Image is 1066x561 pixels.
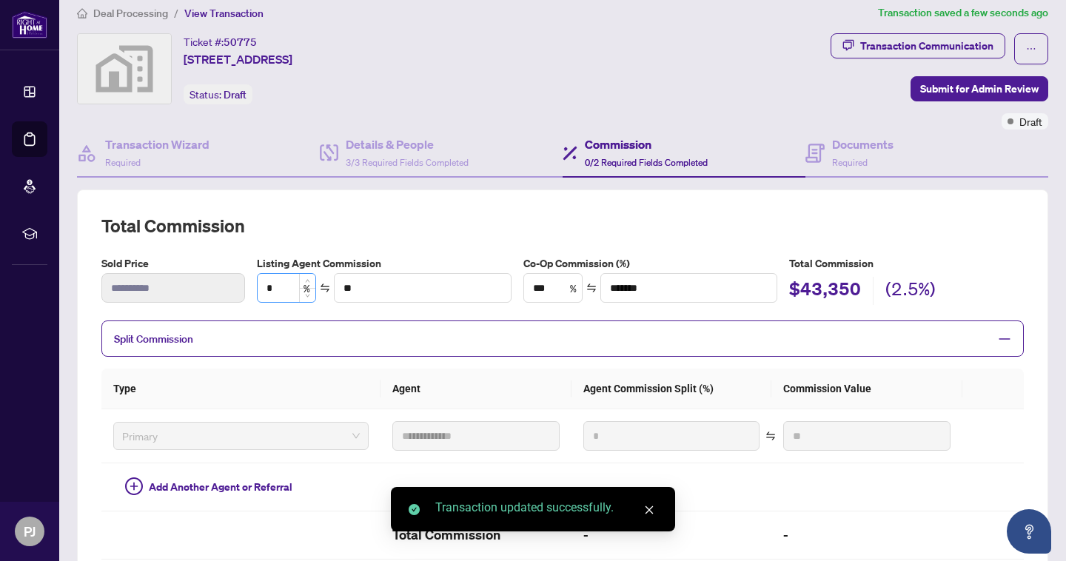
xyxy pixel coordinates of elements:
[1019,113,1042,130] span: Draft
[125,477,143,495] span: plus-circle
[878,4,1048,21] article: Transaction saved a few seconds ago
[101,255,245,272] label: Sold Price
[346,157,469,168] span: 3/3 Required Fields Completed
[105,135,209,153] h4: Transaction Wizard
[409,504,420,515] span: check-circle
[783,523,951,547] h2: -
[299,274,315,288] span: Increase Value
[381,369,571,409] th: Agent
[586,283,597,293] span: swap
[789,255,1024,272] h5: Total Commission
[299,288,315,302] span: Decrease Value
[105,157,141,168] span: Required
[320,283,330,293] span: swap
[832,157,868,168] span: Required
[77,8,87,19] span: home
[771,369,962,409] th: Commission Value
[346,135,469,153] h4: Details & People
[114,332,193,346] span: Split Commission
[765,431,776,441] span: swap
[831,33,1005,58] button: Transaction Communication
[101,320,1024,357] div: Split Commission
[149,479,292,495] span: Add Another Agent or Referral
[920,77,1039,101] span: Submit for Admin Review
[832,135,894,153] h4: Documents
[113,475,304,499] button: Add Another Agent or Referral
[885,277,936,305] h2: (2.5%)
[224,88,247,101] span: Draft
[1007,509,1051,554] button: Open asap
[641,502,657,518] a: Close
[523,255,777,272] label: Co-Op Commission (%)
[224,36,257,49] span: 50775
[1026,44,1036,54] span: ellipsis
[305,293,310,298] span: down
[789,277,861,305] h2: $43,350
[101,369,381,409] th: Type
[184,33,257,50] div: Ticket #:
[585,157,708,168] span: 0/2 Required Fields Completed
[644,505,654,515] span: close
[101,214,1024,238] h2: Total Commission
[571,369,772,409] th: Agent Commission Split (%)
[860,34,993,58] div: Transaction Communication
[93,7,168,20] span: Deal Processing
[24,521,36,542] span: PJ
[184,7,264,20] span: View Transaction
[911,76,1048,101] button: Submit for Admin Review
[257,255,511,272] label: Listing Agent Commission
[585,135,708,153] h4: Commission
[12,11,47,38] img: logo
[174,4,178,21] li: /
[998,332,1011,346] span: minus
[184,50,292,68] span: [STREET_ADDRESS]
[122,425,360,447] span: Primary
[78,34,171,104] img: svg%3e
[184,84,252,104] div: Status:
[305,278,310,283] span: up
[435,499,657,517] div: Transaction updated successfully.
